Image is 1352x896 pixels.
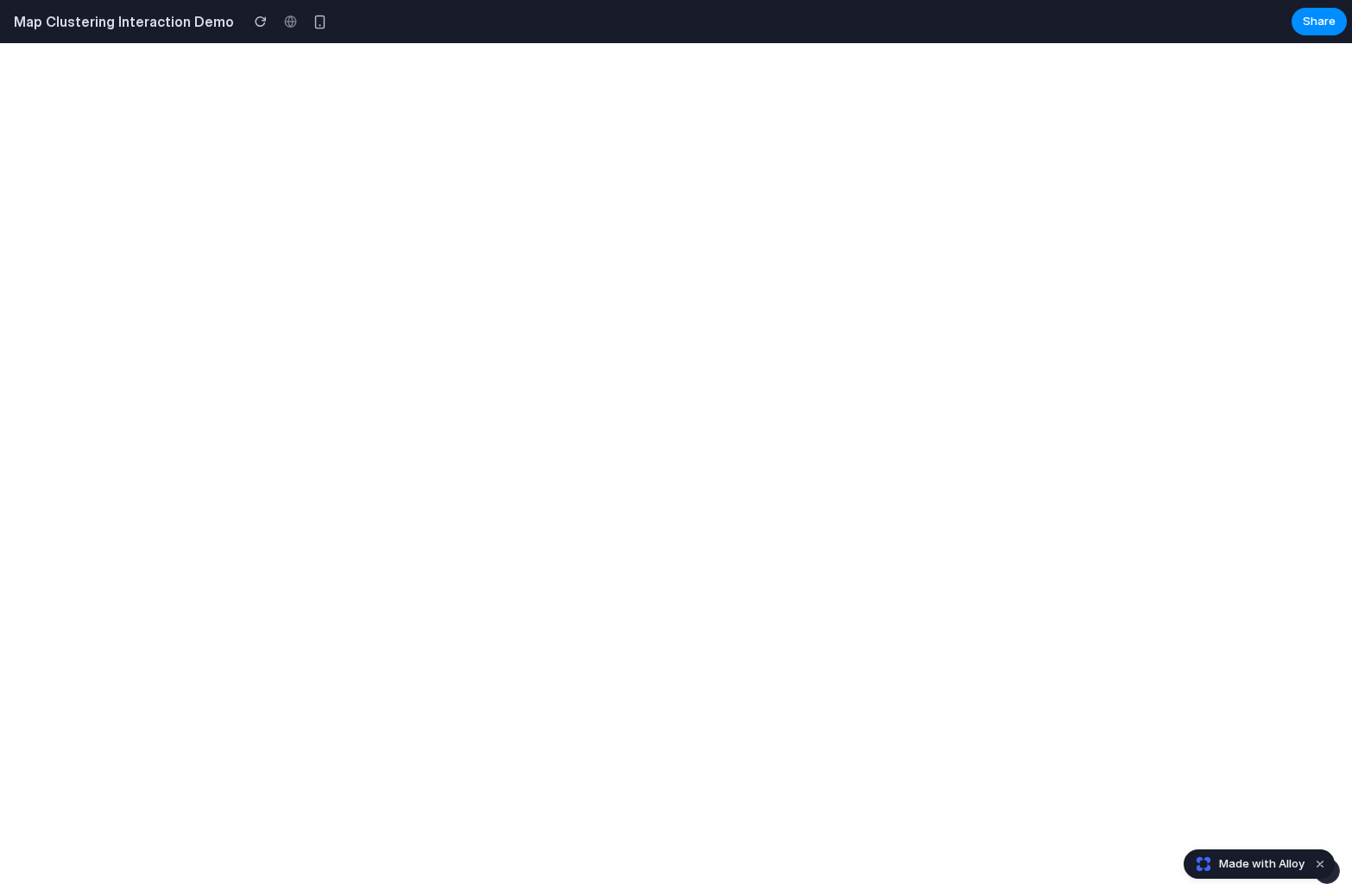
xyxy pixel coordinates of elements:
[1185,855,1306,873] a: Made with Alloy
[1303,13,1336,30] span: Share
[1292,8,1347,35] button: Share
[7,11,234,32] h2: Map Clustering Interaction Demo
[1219,855,1305,873] span: Made with Alloy
[1310,854,1330,874] button: Dismiss watermark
